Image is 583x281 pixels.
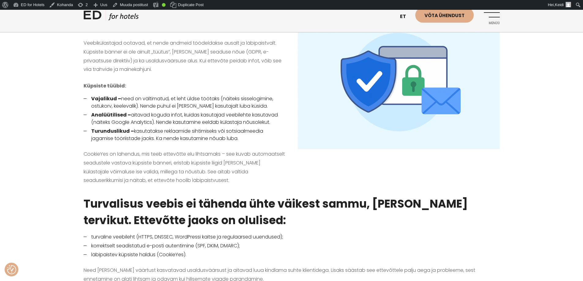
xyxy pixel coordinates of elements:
div: Good [162,3,166,7]
strong: Küpsiste tüübid: [84,82,126,89]
strong: Vajalikud – [91,95,121,102]
p: Veebikülastajad ootavad, et nende andmeid töödeldakse ausalt ja läbipaistvalt. Küpsiste bänner ei... [84,39,286,74]
img: Revisit consent button [7,265,16,274]
li: turvaline veebileht (HTTPS, DNSSEC, WordPressi kaitse ja regulaarsed uuendused); [84,233,500,241]
p: CookieYes on lahendus, mis teeb ettevõtte elu lihtsamaks – see kuvab automaatselt seadustele vast... [84,150,286,185]
span: Menüü [483,21,500,25]
li: need on vältimatud, et leht üldse töötaks (näiteks sisselogimine, ostukorv, keelevalik). Nende pu... [84,95,286,110]
a: Menüü [483,8,500,24]
strong: Turunduslikud – [91,128,134,135]
h3: Turvalisus veebis ei tähenda ühte väikest sammu, [PERSON_NAME] tervikut. Ettevõtte jaoks on oluli... [84,196,500,229]
img: veebilehe_turvalisus.png [298,15,500,149]
li: korrektselt seadistatud e-posti autentimine (SPF, DKIM, DMARC); [84,242,500,250]
a: et [397,9,415,24]
li: kasutatakse reklaamide sihtimiseks või sotsiaalmeedia jagamise tööriistade jaoks. Ka nende kasuta... [84,128,286,142]
li: läbipaistev küpsiste haldus (CookieYes). [84,251,500,258]
strong: Analüütilised – [91,111,131,118]
a: ED HOTELS [84,9,139,24]
button: Nõusolekueelistused [7,265,16,274]
a: Võta ühendust [415,8,474,23]
li: aitavad koguda infot, kuidas kasutajad veebilehte kasutavad (näiteks Google Analytics). Nende kas... [84,111,286,126]
span: Keidi [555,2,564,7]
